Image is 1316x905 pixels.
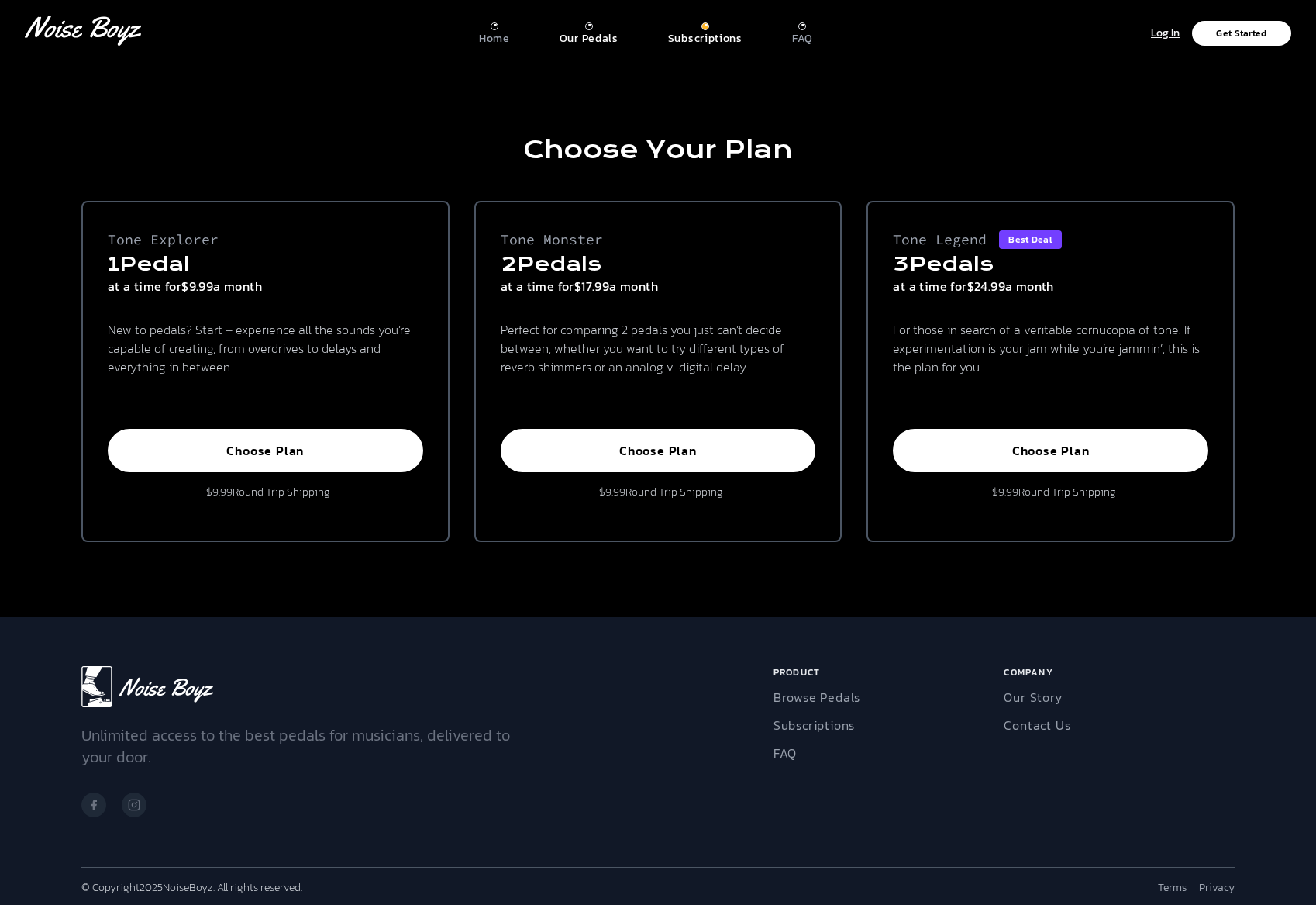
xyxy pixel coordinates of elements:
a: Home [479,16,510,46]
p: Tone Explorer [108,226,219,254]
p: Tone Legend [893,226,987,254]
h6: Company [1004,666,1228,685]
h6: Product [773,666,998,685]
p: Our Pedals [560,32,618,46]
button: Choose Plan [893,429,1208,472]
p: Best Deal [1008,235,1052,244]
a: Subscriptions [773,716,855,734]
a: FAQ [773,744,797,762]
a: Subscriptions [668,16,742,46]
p: Get Started [1216,29,1266,38]
p: Log In [1151,25,1180,43]
button: Choose Plan [501,429,816,472]
p: Tone Monster [501,226,603,254]
p: Subscriptions [668,32,742,46]
p: $ 9.99 Round Trip Shipping [986,485,1116,500]
p: at a time for $24.99 a month [893,277,1208,295]
a: Our Story [1004,688,1062,706]
h3: 1 Pedal [108,252,423,277]
h1: Choose Your Plan [81,136,1235,164]
h3: 2 Pedal s [501,252,816,277]
p: Home [479,32,510,46]
p: New to pedals? Start – experience all the sounds you’re capable of creating, from overdrives to d... [108,320,423,376]
p: at a time for $9.99 a month [108,277,423,295]
a: Browse Pedals [773,688,860,706]
button: Get Started [1192,21,1291,46]
button: Choose Plan [108,429,423,472]
p: $ 9.99 Round Trip Shipping [593,485,723,500]
p: Unlimited access to the best pedals for musicians, delivered to your door. [81,724,543,768]
a: FAQ [792,16,813,46]
p: FAQ [792,32,813,46]
a: Terms [1158,880,1187,896]
p: at a time for $17.99 a month [501,277,816,295]
a: Our Pedals [560,16,618,46]
p: For those in search of a veritable cornucopia of tone. If experimentation is your jam while you’r... [893,320,1208,376]
p: Choose Plan [910,443,1191,458]
p: Choose Plan [518,443,799,458]
a: Privacy [1199,880,1235,896]
a: Contact Us [1004,716,1070,734]
p: © Copyright 2025 NoiseBoyz. All rights reserved. [81,880,658,896]
p: Perfect for comparing 2 pedals you just can’t decide between, whether you want to try different t... [501,320,816,376]
p: $ 9.99 Round Trip Shipping [200,485,330,500]
p: Choose Plan [125,443,406,458]
h3: 3 Pedal s [893,252,1208,277]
